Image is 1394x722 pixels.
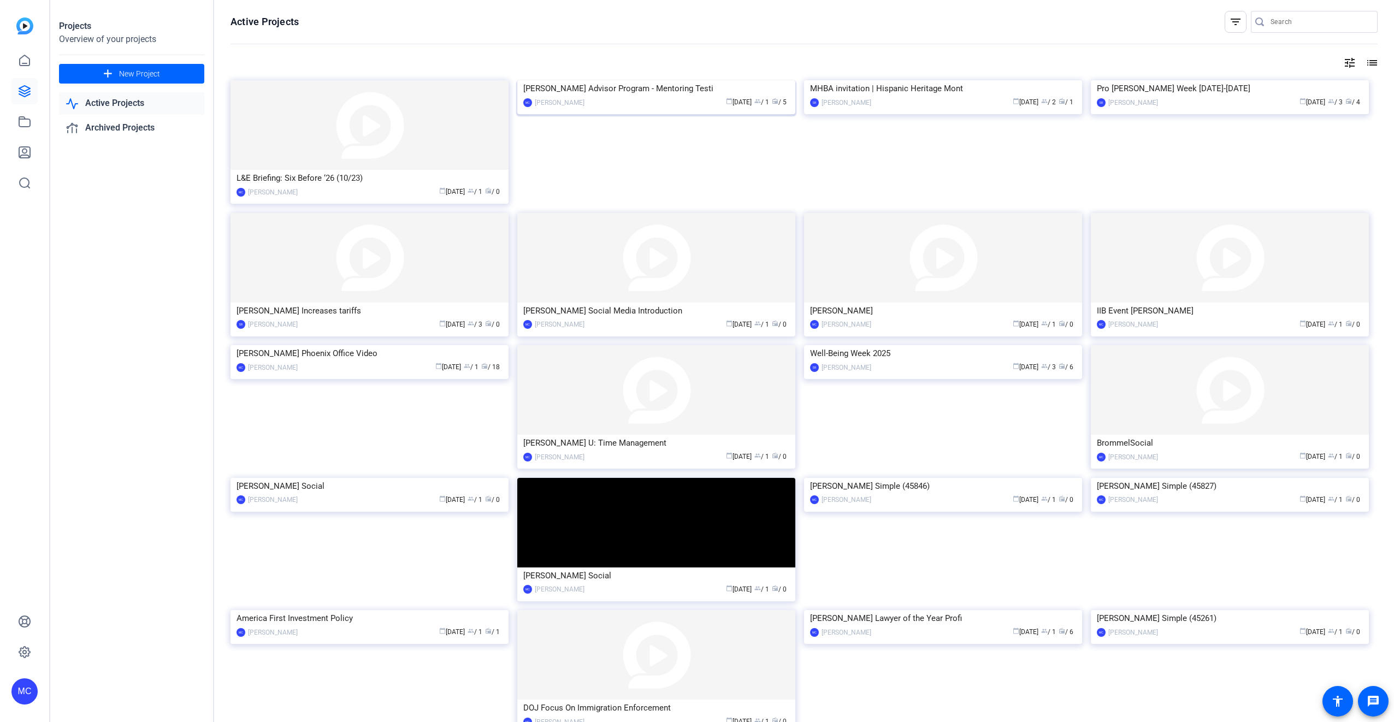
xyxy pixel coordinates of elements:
[59,92,204,115] a: Active Projects
[119,68,160,80] span: New Project
[1097,453,1106,461] div: MC
[535,319,584,330] div: [PERSON_NAME]
[237,303,503,319] div: [PERSON_NAME] Increases tariffs
[726,585,733,591] span: calendar_today
[1097,610,1363,626] div: [PERSON_NAME] Simple (45261)
[439,320,446,327] span: calendar_today
[248,319,298,330] div: [PERSON_NAME]
[523,435,789,451] div: [PERSON_NAME] U: Time Management
[1013,363,1038,371] span: [DATE]
[237,495,245,504] div: MC
[16,17,33,34] img: blue-gradient.svg
[59,33,204,46] div: Overview of your projects
[754,585,769,593] span: / 1
[1013,320,1019,327] span: calendar_today
[1013,98,1019,104] span: calendar_today
[237,478,503,494] div: [PERSON_NAME] Social
[1300,320,1306,327] span: calendar_today
[1331,695,1344,708] mat-icon: accessibility
[1059,496,1073,504] span: / 0
[481,363,488,369] span: radio
[523,585,532,594] div: MC
[1059,363,1073,371] span: / 6
[1013,321,1038,328] span: [DATE]
[468,495,474,502] span: group
[468,628,474,634] span: group
[1300,628,1306,634] span: calendar_today
[1229,15,1242,28] mat-icon: filter_list
[1300,495,1306,502] span: calendar_today
[810,495,819,504] div: MC
[1345,628,1352,634] span: radio
[754,98,769,106] span: / 1
[822,494,871,505] div: [PERSON_NAME]
[1328,628,1334,634] span: group
[435,363,461,371] span: [DATE]
[485,495,492,502] span: radio
[1328,452,1334,459] span: group
[1300,452,1306,459] span: calendar_today
[1328,496,1343,504] span: / 1
[1300,98,1306,104] span: calendar_today
[822,627,871,638] div: [PERSON_NAME]
[1300,496,1325,504] span: [DATE]
[1097,80,1363,97] div: Pro [PERSON_NAME] Week [DATE]-[DATE]
[810,363,819,372] div: SR
[485,496,500,504] span: / 0
[1300,321,1325,328] span: [DATE]
[1041,320,1048,327] span: group
[1328,321,1343,328] span: / 1
[237,363,245,372] div: MC
[1097,478,1363,494] div: [PERSON_NAME] Simple (45827)
[1345,320,1352,327] span: radio
[59,117,204,139] a: Archived Projects
[1345,321,1360,328] span: / 0
[1041,363,1048,369] span: group
[1108,452,1158,463] div: [PERSON_NAME]
[1041,321,1056,328] span: / 1
[231,15,299,28] h1: Active Projects
[237,628,245,637] div: MC
[535,452,584,463] div: [PERSON_NAME]
[1108,319,1158,330] div: [PERSON_NAME]
[468,188,482,196] span: / 1
[1345,628,1360,636] span: / 0
[726,585,752,593] span: [DATE]
[1097,320,1106,329] div: MC
[1097,303,1363,319] div: IIB Event [PERSON_NAME]
[1300,628,1325,636] span: [DATE]
[772,98,778,104] span: radio
[810,80,1076,97] div: MHBA invitation | Hispanic Heritage Mont
[1345,495,1352,502] span: radio
[772,585,787,593] span: / 0
[1041,628,1048,634] span: group
[523,303,789,319] div: [PERSON_NAME] Social Media Introduction
[810,98,819,107] div: SR
[248,494,298,505] div: [PERSON_NAME]
[439,187,446,194] span: calendar_today
[772,98,787,106] span: / 5
[468,320,474,327] span: group
[1345,98,1360,106] span: / 4
[1108,494,1158,505] div: [PERSON_NAME]
[1097,98,1106,107] div: SR
[523,453,532,461] div: MC
[1059,363,1065,369] span: radio
[1328,98,1334,104] span: group
[439,496,465,504] span: [DATE]
[1345,452,1352,459] span: radio
[468,628,482,636] span: / 1
[1013,98,1038,106] span: [DATE]
[248,627,298,638] div: [PERSON_NAME]
[1300,453,1325,460] span: [DATE]
[772,452,778,459] span: radio
[1345,496,1360,504] span: / 0
[1059,98,1065,104] span: radio
[1328,628,1343,636] span: / 1
[1041,496,1056,504] span: / 1
[726,452,733,459] span: calendar_today
[726,98,752,106] span: [DATE]
[468,321,482,328] span: / 3
[1328,495,1334,502] span: group
[248,362,298,373] div: [PERSON_NAME]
